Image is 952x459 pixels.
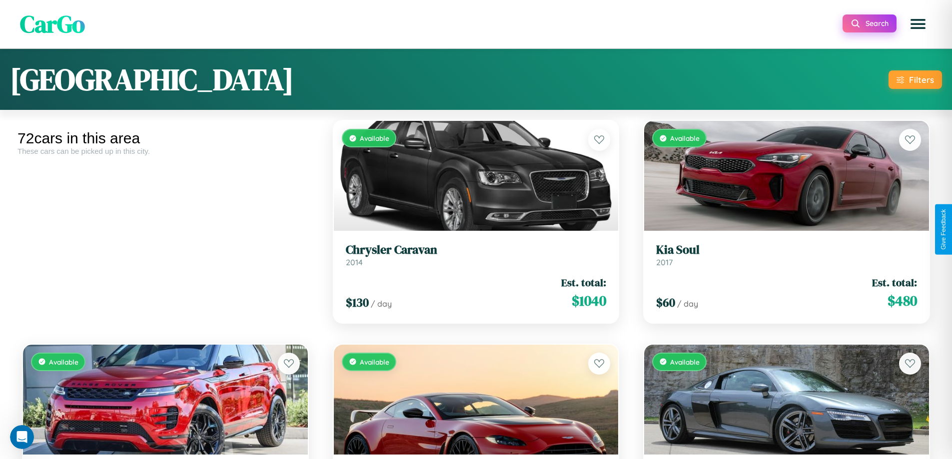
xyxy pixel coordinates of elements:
div: These cars can be picked up in this city. [17,147,313,155]
button: Open menu [904,10,932,38]
button: Search [843,14,897,32]
span: $ 130 [346,294,369,311]
a: Chrysler Caravan2014 [346,243,607,267]
div: 72 cars in this area [17,130,313,147]
span: Est. total: [872,275,917,290]
span: Available [360,358,389,366]
span: $ 480 [888,291,917,311]
span: Est. total: [561,275,606,290]
span: Available [670,134,700,142]
span: 2017 [656,257,673,267]
h3: Chrysler Caravan [346,243,607,257]
a: Kia Soul2017 [656,243,917,267]
button: Filters [889,70,942,89]
div: Give Feedback [940,209,947,250]
span: / day [371,299,392,309]
span: Search [866,19,889,28]
span: / day [677,299,698,309]
span: CarGo [20,7,85,40]
span: Available [670,358,700,366]
span: Available [49,358,78,366]
div: Filters [909,74,934,85]
span: 2014 [346,257,363,267]
span: $ 1040 [572,291,606,311]
span: Available [360,134,389,142]
h1: [GEOGRAPHIC_DATA] [10,59,294,100]
iframe: Intercom live chat [10,425,34,449]
span: $ 60 [656,294,675,311]
h3: Kia Soul [656,243,917,257]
